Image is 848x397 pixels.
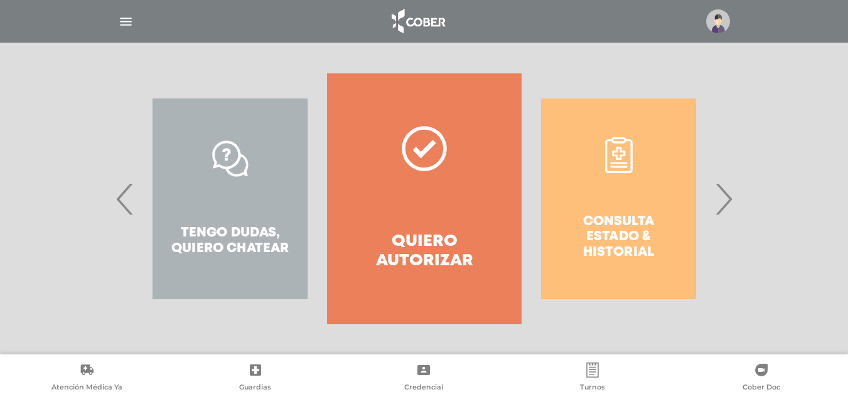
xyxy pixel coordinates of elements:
img: logo_cober_home-white.png [385,6,451,36]
a: Guardias [171,363,340,394]
span: Cober Doc [743,383,780,394]
span: Previous [113,165,137,233]
h4: Quiero autorizar [350,232,498,271]
img: Cober_menu-lines-white.svg [118,14,134,29]
a: Atención Médica Ya [3,363,171,394]
span: Credencial [404,383,443,394]
span: Next [711,165,736,233]
a: Turnos [508,363,677,394]
span: Guardias [239,383,271,394]
img: profile-placeholder.svg [706,9,730,33]
span: Turnos [580,383,605,394]
span: Atención Médica Ya [51,383,122,394]
a: Cober Doc [677,363,845,394]
a: Quiero autorizar [327,73,521,324]
a: Credencial [340,363,508,394]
